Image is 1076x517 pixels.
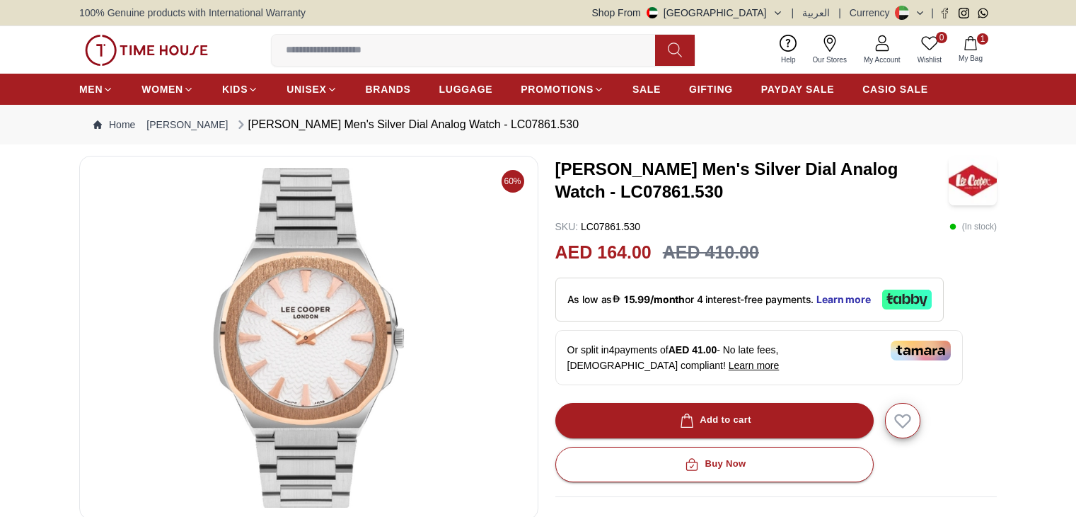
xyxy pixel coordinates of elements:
[950,33,991,67] button: 1My Bag
[729,360,780,371] span: Learn more
[366,76,411,102] a: BRANDS
[858,55,906,65] span: My Account
[555,220,641,234] p: LC07861.530
[862,76,928,102] a: CASIO SALE
[689,76,733,102] a: GIFTING
[85,35,208,66] img: ...
[287,82,326,96] span: UNISEX
[222,82,248,96] span: KIDS
[909,32,950,68] a: 0Wishlist
[953,53,988,64] span: My Bag
[79,76,113,102] a: MEN
[91,168,526,508] img: Lee Cooper Men's Silver Dial Analog Watch - LC07861.530
[773,32,804,68] a: Help
[439,82,493,96] span: LUGGAGE
[439,76,493,102] a: LUGGAGE
[804,32,855,68] a: Our Stores
[792,6,794,20] span: |
[939,8,950,18] a: Facebook
[79,82,103,96] span: MEN
[775,55,802,65] span: Help
[555,239,652,266] h2: AED 164.00
[93,118,135,132] a: Home
[521,82,594,96] span: PROMOTIONS
[891,341,951,360] img: Tamara
[862,82,928,96] span: CASIO SALE
[79,105,997,144] nav: Breadcrumb
[761,82,834,96] span: PAYDAY SALE
[689,82,733,96] span: GIFTING
[555,221,579,232] span: SKU :
[555,158,949,203] h3: [PERSON_NAME] Men's Silver Dial Analog Watch - LC07861.530
[802,6,830,20] button: العربية
[555,403,874,438] button: Add to cart
[647,7,658,18] img: United Arab Emirates
[912,55,947,65] span: Wishlist
[366,82,411,96] span: BRANDS
[959,8,969,18] a: Instagram
[978,8,988,18] a: Whatsapp
[977,33,988,45] span: 1
[949,220,997,234] p: ( In stock )
[807,55,852,65] span: Our Stores
[761,76,834,102] a: PAYDAY SALE
[838,6,841,20] span: |
[682,456,746,472] div: Buy Now
[632,76,661,102] a: SALE
[521,76,604,102] a: PROMOTIONS
[141,76,194,102] a: WOMEN
[555,447,874,482] button: Buy Now
[146,118,228,132] a: [PERSON_NAME]
[669,344,717,356] span: AED 41.00
[850,6,896,20] div: Currency
[141,82,183,96] span: WOMEN
[936,32,947,43] span: 0
[677,412,751,428] div: Add to cart
[234,116,579,133] div: [PERSON_NAME] Men's Silver Dial Analog Watch - LC07861.530
[931,6,934,20] span: |
[222,76,258,102] a: KIDS
[592,6,783,20] button: Shop From[GEOGRAPHIC_DATA]
[949,156,997,205] img: Lee Cooper Men's Silver Dial Analog Watch - LC07861.530
[79,6,306,20] span: 100% Genuine products with International Warranty
[663,239,759,266] h3: AED 410.00
[632,82,661,96] span: SALE
[555,330,963,385] div: Or split in 4 payments of - No late fees, [DEMOGRAPHIC_DATA] compliant!
[287,76,337,102] a: UNISEX
[502,170,524,193] span: 60%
